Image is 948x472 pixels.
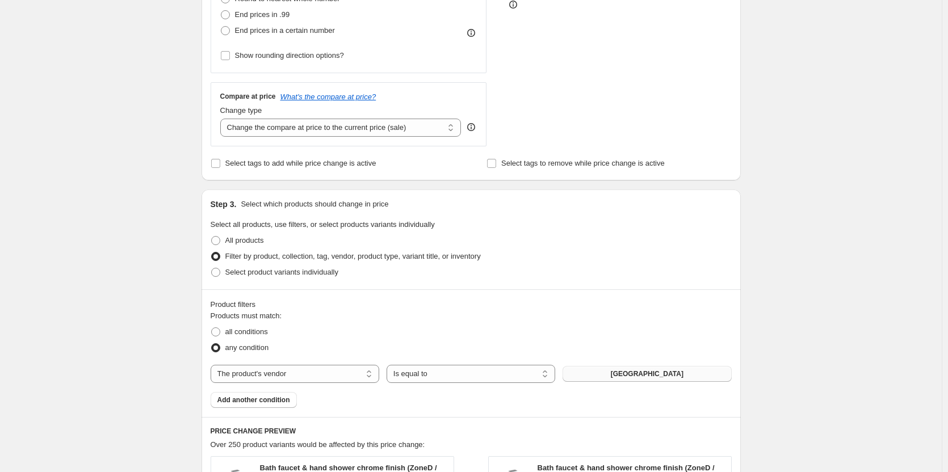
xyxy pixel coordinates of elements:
h3: Compare at price [220,92,276,101]
button: What's the compare at price? [280,92,376,101]
span: Add another condition [217,395,290,404]
span: Select tags to remove while price change is active [501,159,665,167]
h6: PRICE CHANGE PREVIEW [211,427,732,436]
div: help [465,121,477,133]
span: any condition [225,343,269,352]
span: Change type [220,106,262,115]
span: Select tags to add while price change is active [225,159,376,167]
span: All products [225,236,264,245]
span: Over 250 product variants would be affected by this price change: [211,440,425,449]
h2: Step 3. [211,199,237,210]
button: Add another condition [211,392,297,408]
span: Filter by product, collection, tag, vendor, product type, variant title, or inventory [225,252,481,260]
p: Select which products should change in price [241,199,388,210]
div: Product filters [211,299,732,310]
span: End prices in a certain number [235,26,335,35]
button: [GEOGRAPHIC_DATA] [563,366,731,382]
span: Select all products, use filters, or select products variants individually [211,220,435,229]
span: all conditions [225,327,268,336]
span: Products must match: [211,311,282,320]
span: [GEOGRAPHIC_DATA] [611,369,683,378]
span: Select product variants individually [225,268,338,276]
span: End prices in .99 [235,10,290,19]
span: Show rounding direction options? [235,51,344,60]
